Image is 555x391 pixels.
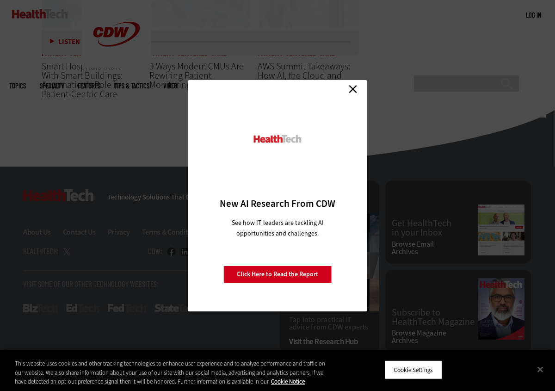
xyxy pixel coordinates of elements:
[204,197,351,210] h3: New AI Research From CDW
[384,360,442,379] button: Cookie Settings
[530,359,550,379] button: Close
[253,134,303,144] img: HealthTech_0.png
[221,217,335,239] p: See how IT leaders are tackling AI opportunities and challenges.
[346,82,360,96] a: Close
[15,359,333,386] div: This website uses cookies and other tracking technologies to enhance user experience and to analy...
[223,266,332,283] a: Click Here to Read the Report
[271,378,305,385] a: More information about your privacy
